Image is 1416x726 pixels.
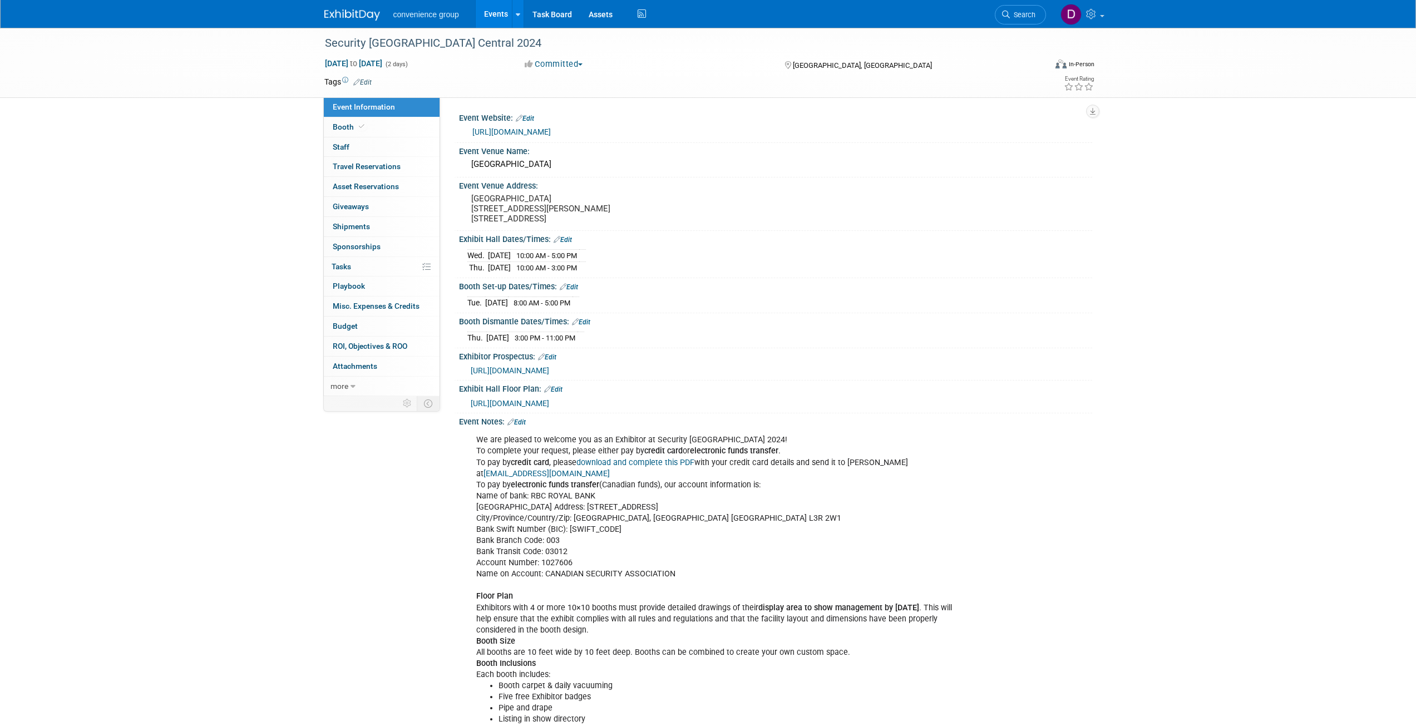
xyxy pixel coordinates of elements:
[333,242,381,251] span: Sponsorships
[333,342,407,350] span: ROI, Objectives & ROO
[459,177,1092,191] div: Event Venue Address:
[467,297,485,309] td: Tue.
[472,127,551,136] a: [URL][DOMAIN_NAME]
[554,236,572,244] a: Edit
[521,58,587,70] button: Committed
[488,250,511,262] td: [DATE]
[324,377,440,396] a: more
[644,446,683,456] b: credit card
[333,182,399,191] span: Asset Reservations
[485,297,508,309] td: [DATE]
[359,124,364,130] i: Booth reservation complete
[324,276,440,296] a: Playbook
[499,714,963,725] li: Listing in show directory
[324,357,440,376] a: Attachments
[544,386,563,393] a: Edit
[511,480,599,490] b: electronic funds transfer
[324,257,440,276] a: Tasks
[459,110,1092,124] div: Event Website:
[393,10,459,19] span: convenience group
[333,162,401,171] span: Travel Reservations
[324,157,440,176] a: Travel Reservations
[324,97,440,117] a: Event Information
[516,115,534,122] a: Edit
[324,197,440,216] a: Giveaways
[511,458,549,467] b: credit card
[324,58,383,68] span: [DATE] [DATE]
[471,366,549,375] a: [URL][DOMAIN_NAME]
[515,334,575,342] span: 3:00 PM - 11:00 PM
[486,332,509,344] td: [DATE]
[471,399,549,408] a: [URL][DOMAIN_NAME]
[459,348,1092,363] div: Exhibitor Prospectus:
[333,281,365,290] span: Playbook
[514,299,570,307] span: 8:00 AM - 5:00 PM
[330,382,348,391] span: more
[560,283,578,291] a: Edit
[324,317,440,336] a: Budget
[324,137,440,157] a: Staff
[1055,60,1067,68] img: Format-Inperson.png
[324,76,372,87] td: Tags
[1068,60,1094,68] div: In-Person
[333,322,358,330] span: Budget
[459,143,1092,157] div: Event Venue Name:
[538,353,556,361] a: Edit
[471,194,711,224] pre: [GEOGRAPHIC_DATA] [STREET_ADDRESS][PERSON_NAME] [STREET_ADDRESS]
[333,142,349,151] span: Staff
[324,217,440,236] a: Shipments
[324,337,440,356] a: ROI, Objectives & ROO
[459,381,1092,395] div: Exhibit Hall Floor Plan:
[476,636,515,646] b: Booth Size
[690,446,778,456] b: electronic funds transfer
[332,262,351,271] span: Tasks
[793,61,932,70] span: [GEOGRAPHIC_DATA], [GEOGRAPHIC_DATA]
[467,156,1084,173] div: [GEOGRAPHIC_DATA]
[398,396,417,411] td: Personalize Event Tab Strip
[995,5,1046,24] a: Search
[333,362,377,371] span: Attachments
[333,222,370,231] span: Shipments
[467,332,486,344] td: Thu.
[516,264,577,272] span: 10:00 AM - 3:00 PM
[333,122,367,131] span: Booth
[499,703,963,714] li: Pipe and drape
[467,262,488,274] td: Thu.
[384,61,408,68] span: (2 days)
[321,33,1029,53] div: Security [GEOGRAPHIC_DATA] Central 2024
[459,278,1092,293] div: Booth Set-up Dates/Times:
[348,59,359,68] span: to
[476,591,513,601] b: Floor Plan
[1064,76,1094,82] div: Event Rating
[459,313,1092,328] div: Booth Dismantle Dates/Times:
[516,251,577,260] span: 10:00 AM - 5:00 PM
[459,413,1092,428] div: Event Notes:
[459,231,1092,245] div: Exhibit Hall Dates/Times:
[980,58,1095,75] div: Event Format
[488,262,511,274] td: [DATE]
[476,659,536,668] b: Booth Inclusions
[324,117,440,137] a: Booth
[1060,4,1082,25] img: Diego Boechat
[353,78,372,86] a: Edit
[324,297,440,316] a: Misc. Expenses & Credits
[324,237,440,256] a: Sponsorships
[572,318,590,326] a: Edit
[499,692,963,703] li: Five free Exhibitor badges
[576,458,694,467] a: download and complete this PDF
[483,469,610,478] a: [EMAIL_ADDRESS][DOMAIN_NAME]
[499,680,963,692] li: Booth carpet & daily vacuuming
[333,202,369,211] span: Giveaways
[324,9,380,21] img: ExhibitDay
[467,250,488,262] td: Wed.
[507,418,526,426] a: Edit
[417,396,440,411] td: Toggle Event Tabs
[333,302,420,310] span: Misc. Expenses & Credits
[1010,11,1035,19] span: Search
[333,102,395,111] span: Event Information
[758,603,919,613] b: display area to show management by [DATE]
[324,177,440,196] a: Asset Reservations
